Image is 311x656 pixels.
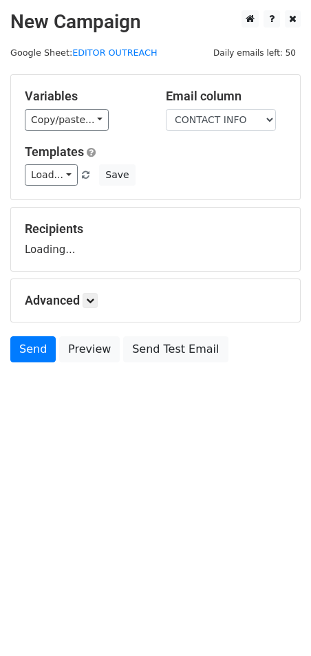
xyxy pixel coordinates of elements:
h5: Recipients [25,221,286,237]
div: Loading... [25,221,286,257]
h5: Advanced [25,293,286,308]
a: Templates [25,144,84,159]
a: Copy/paste... [25,109,109,131]
a: Daily emails left: 50 [208,47,301,58]
a: Load... [25,164,78,186]
h5: Email column [166,89,286,104]
small: Google Sheet: [10,47,158,58]
iframe: Chat Widget [242,590,311,656]
a: Send [10,336,56,362]
a: Preview [59,336,120,362]
h5: Variables [25,89,145,104]
a: EDITOR OUTREACH [72,47,157,58]
span: Daily emails left: 50 [208,45,301,61]
h2: New Campaign [10,10,301,34]
a: Send Test Email [123,336,228,362]
button: Save [99,164,135,186]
